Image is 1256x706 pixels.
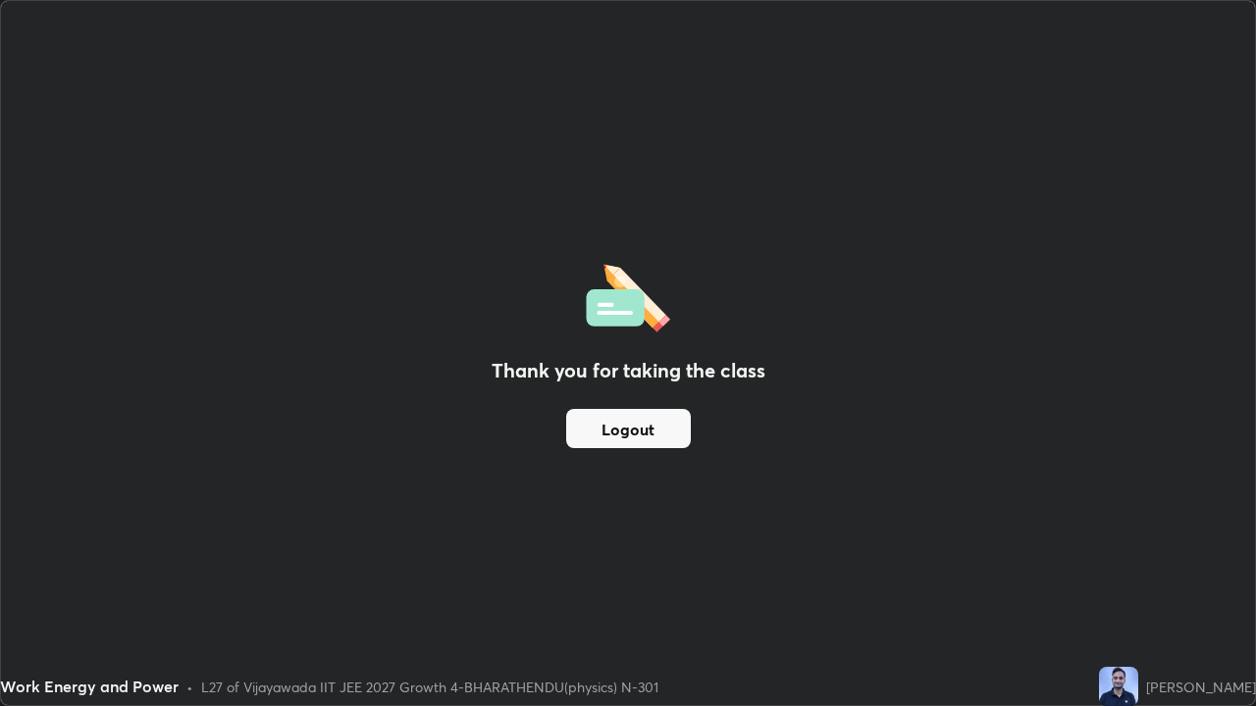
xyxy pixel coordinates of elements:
[586,258,670,332] img: offlineFeedback.1438e8b3.svg
[566,409,691,448] button: Logout
[1146,677,1256,697] div: [PERSON_NAME]
[1099,667,1138,706] img: 7bc280f4e9014d9eb32ed91180d13043.jpg
[492,356,765,385] h2: Thank you for taking the class
[201,677,658,697] div: L27 of Vijayawada IIT JEE 2027 Growth 4-BHARATHENDU(physics) N-301
[186,677,193,697] div: •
